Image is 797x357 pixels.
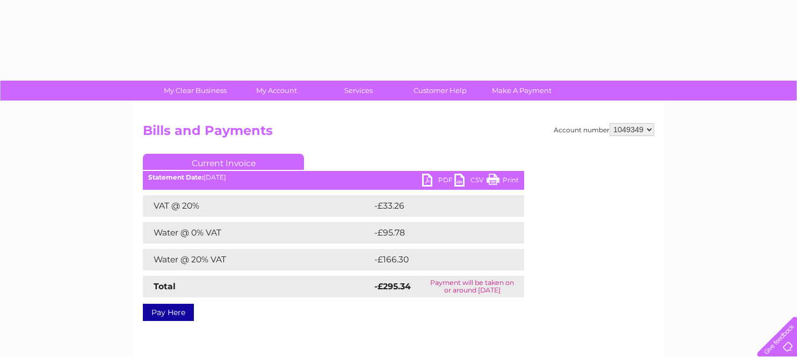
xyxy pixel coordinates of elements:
td: Water @ 20% VAT [143,249,372,270]
td: Water @ 0% VAT [143,222,372,244]
td: -£95.78 [372,222,504,244]
td: VAT @ 20% [143,195,372,217]
a: My Account [233,81,321,101]
h2: Bills and Payments [143,123,654,144]
a: Current Invoice [143,154,304,170]
a: Make A Payment [477,81,566,101]
a: Customer Help [396,81,484,101]
a: CSV [454,174,487,189]
td: -£166.30 [372,249,506,270]
td: Payment will be taken on or around [DATE] [421,276,524,297]
td: -£33.26 [372,195,504,217]
a: Pay Here [143,304,194,321]
a: PDF [422,174,454,189]
a: Print [487,174,519,189]
b: Statement Date: [148,173,204,181]
strong: -£295.34 [374,281,411,291]
div: Account number [554,123,654,136]
strong: Total [154,281,176,291]
div: [DATE] [143,174,524,181]
a: Services [314,81,403,101]
a: My Clear Business [151,81,240,101]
